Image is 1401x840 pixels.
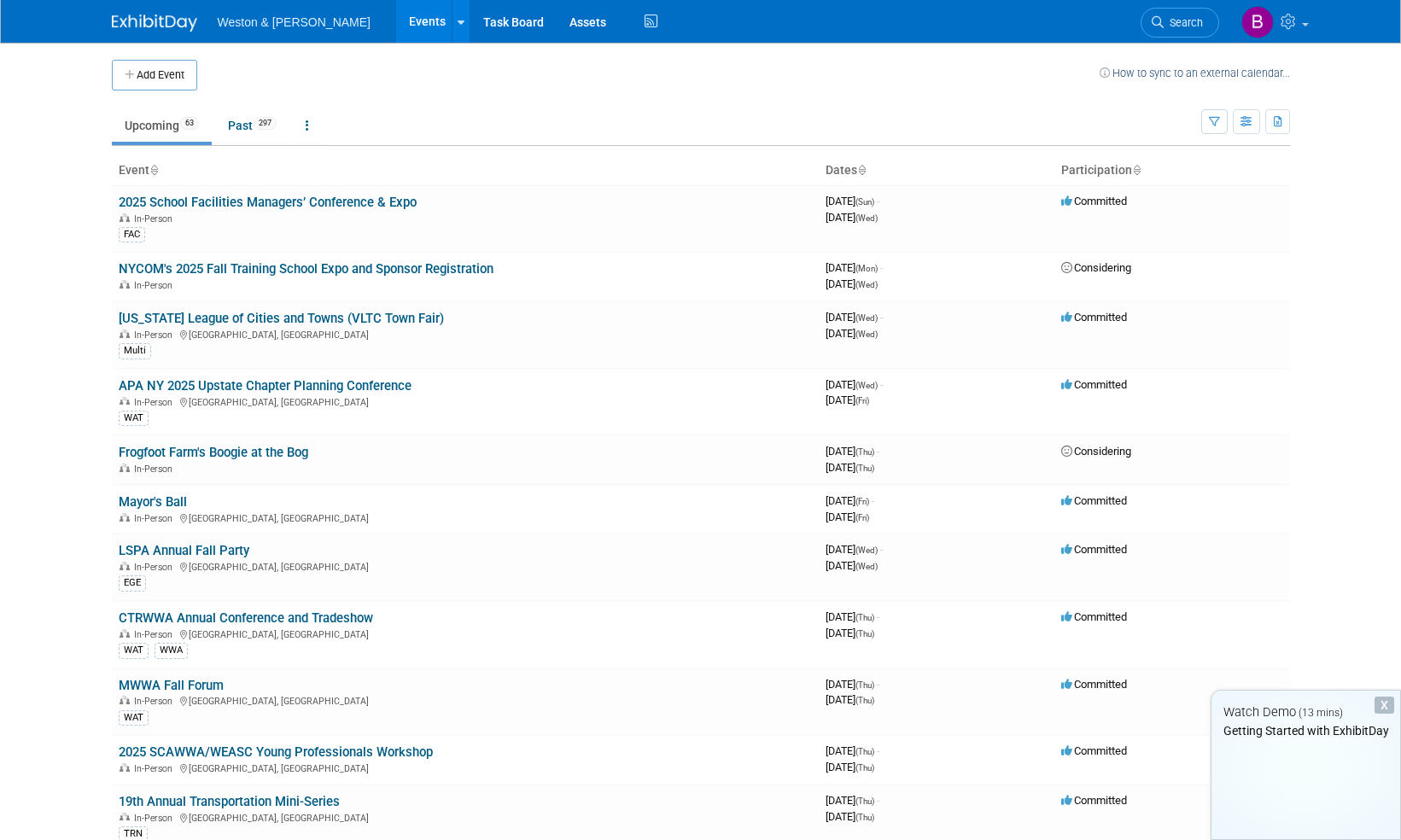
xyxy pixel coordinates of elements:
[120,629,130,638] img: In-Person Event
[855,464,874,473] span: (Thu)
[119,744,433,760] a: 2025 SCAWWA/WEASC Young Professionals Workshop
[1061,261,1131,274] span: Considering
[134,513,178,524] span: In-Person
[119,510,812,524] div: [GEOGRAPHIC_DATA], [GEOGRAPHIC_DATA]
[826,378,883,391] span: [DATE]
[134,562,178,573] span: In-Person
[855,696,874,705] span: (Thu)
[826,610,879,623] span: [DATE]
[826,744,879,757] span: [DATE]
[826,211,878,224] span: [DATE]
[119,343,151,359] div: Multi
[119,227,145,242] div: FAC
[1054,156,1290,185] th: Participation
[119,311,444,326] a: [US_STATE] League of Cities and Towns (VLTC Town Fair)
[1061,445,1131,458] span: Considering
[826,327,878,340] span: [DATE]
[1211,703,1400,721] div: Watch Demo
[1061,610,1127,623] span: Committed
[819,156,1054,185] th: Dates
[120,696,130,704] img: In-Person Event
[855,796,874,806] span: (Thu)
[1141,8,1219,38] a: Search
[1061,195,1127,207] span: Committed
[119,794,340,809] a: 19th Annual Transportation Mini-Series
[119,195,417,210] a: 2025 School Facilities Managers’ Conference & Expo
[119,411,149,426] div: WAT
[855,513,869,522] span: (Fri)
[1061,794,1127,807] span: Committed
[254,117,277,130] span: 297
[1211,722,1400,739] div: Getting Started with ExhibitDay
[826,693,874,706] span: [DATE]
[855,680,874,690] span: (Thu)
[1061,744,1127,757] span: Committed
[826,261,883,274] span: [DATE]
[826,810,874,823] span: [DATE]
[826,311,883,324] span: [DATE]
[855,562,878,571] span: (Wed)
[1061,494,1127,507] span: Committed
[112,15,197,32] img: ExhibitDay
[119,610,373,626] a: CTRWWA Annual Conference and Tradeshow
[877,445,879,458] span: -
[1164,16,1203,29] span: Search
[826,445,879,458] span: [DATE]
[877,678,879,691] span: -
[880,311,883,324] span: -
[112,156,819,185] th: Event
[855,313,878,323] span: (Wed)
[855,763,874,773] span: (Thu)
[215,109,289,142] a: Past297
[134,629,178,640] span: In-Person
[120,813,130,821] img: In-Person Event
[119,575,146,591] div: EGE
[120,330,130,338] img: In-Person Event
[826,494,874,507] span: [DATE]
[855,813,874,822] span: (Thu)
[826,794,879,807] span: [DATE]
[134,763,178,774] span: In-Person
[120,763,130,772] img: In-Person Event
[877,794,879,807] span: -
[149,163,158,177] a: Sort by Event Name
[826,678,879,691] span: [DATE]
[855,447,874,457] span: (Thu)
[826,761,874,773] span: [DATE]
[120,513,130,522] img: In-Person Event
[119,678,224,693] a: MWWA Fall Forum
[119,559,812,573] div: [GEOGRAPHIC_DATA], [GEOGRAPHIC_DATA]
[855,280,878,289] span: (Wed)
[119,261,493,277] a: NYCOM's 2025 Fall Training School Expo and Sponsor Registration
[120,464,130,472] img: In-Person Event
[855,197,874,207] span: (Sun)
[855,629,874,639] span: (Thu)
[112,109,212,142] a: Upcoming63
[119,327,812,341] div: [GEOGRAPHIC_DATA], [GEOGRAPHIC_DATA]
[855,330,878,339] span: (Wed)
[134,696,178,707] span: In-Person
[120,397,130,405] img: In-Person Event
[1061,311,1127,324] span: Committed
[119,445,308,460] a: Frogfoot Farm's Boogie at the Bog
[119,810,812,824] div: [GEOGRAPHIC_DATA], [GEOGRAPHIC_DATA]
[1132,163,1141,177] a: Sort by Participation Type
[826,461,874,474] span: [DATE]
[119,378,412,394] a: APA NY 2025 Upstate Chapter Planning Conference
[120,213,130,222] img: In-Person Event
[826,277,878,290] span: [DATE]
[1241,6,1274,38] img: Brittany Jones
[1100,67,1290,79] a: How to sync to an external calendar...
[855,264,878,273] span: (Mon)
[1061,543,1127,556] span: Committed
[119,693,812,707] div: [GEOGRAPHIC_DATA], [GEOGRAPHIC_DATA]
[119,394,812,408] div: [GEOGRAPHIC_DATA], [GEOGRAPHIC_DATA]
[877,610,879,623] span: -
[134,330,178,341] span: In-Person
[877,744,879,757] span: -
[857,163,866,177] a: Sort by Start Date
[826,195,879,207] span: [DATE]
[134,280,178,291] span: In-Person
[1375,697,1394,714] div: Dismiss
[826,543,883,556] span: [DATE]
